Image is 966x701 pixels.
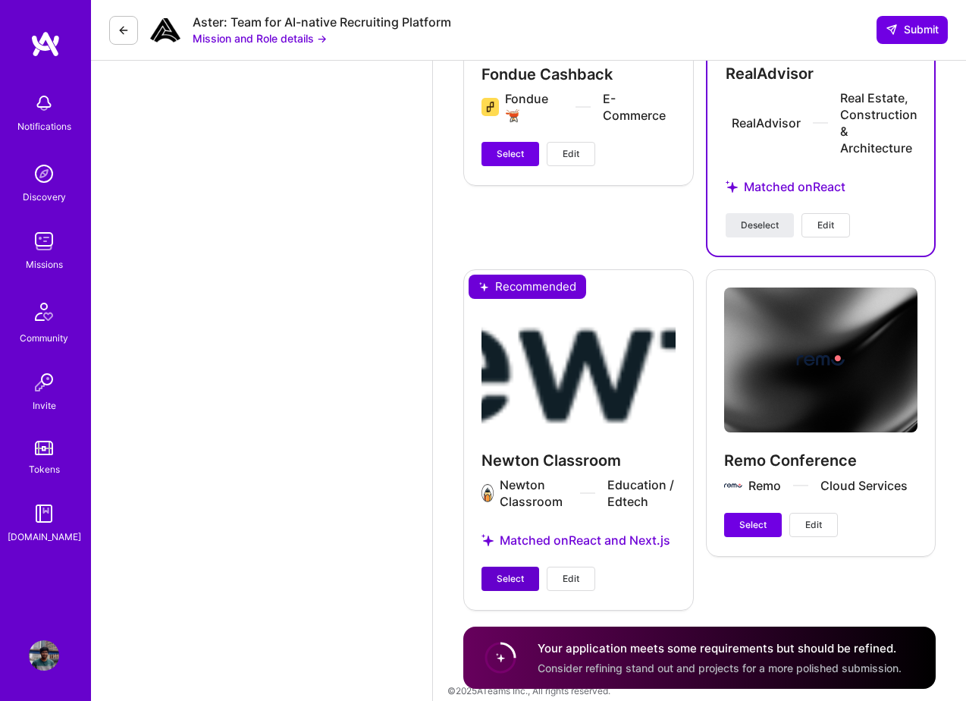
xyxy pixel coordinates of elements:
button: Select [481,567,539,591]
span: Deselect [741,218,779,232]
img: tokens [35,441,53,455]
i: icon LeftArrowDark [118,24,130,36]
img: Community [26,294,62,330]
button: Select [724,513,782,537]
span: Select [497,572,524,586]
span: Select [739,518,767,532]
span: Edit [805,518,822,532]
img: Invite [29,367,59,398]
div: Notifications [17,118,71,134]
img: bell [29,88,59,118]
span: Consider refining stand out and projects for a more polished submission. [538,661,902,674]
span: Edit [563,572,579,586]
button: Mission and Role details → [193,30,327,46]
button: Edit [789,513,838,537]
div: Discovery [23,189,66,205]
div: Tokens [29,461,60,477]
button: Edit [547,142,595,166]
h4: Your application meets some requirements but should be refined. [538,640,902,656]
div: RealAdvisor Real Estate, Construction & Architecture [732,90,917,156]
div: Matched on React [726,161,917,213]
div: [DOMAIN_NAME] [8,529,81,545]
button: Select [481,142,539,166]
a: User Avatar [25,640,63,671]
span: Edit [817,218,834,232]
span: Select [497,147,524,161]
img: Company Logo [150,15,180,46]
img: divider [813,122,828,124]
div: Community [20,330,68,346]
div: Invite [33,398,56,413]
button: Submit [877,16,948,43]
div: Aster: Team for AI-native Recruiting Platform [193,14,451,30]
img: guide book [29,498,59,529]
i: icon StarsPurple [726,181,738,193]
h4: RealAdvisor [726,64,917,83]
i: icon SendLight [886,24,898,36]
img: discovery [29,159,59,189]
img: teamwork [29,226,59,256]
button: Edit [547,567,595,591]
span: Edit [563,147,579,161]
div: Missions [26,256,63,272]
img: logo [30,30,61,58]
span: Submit [886,22,939,37]
button: Edit [801,213,850,237]
img: User Avatar [29,640,59,671]
button: Deselect [726,213,794,237]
